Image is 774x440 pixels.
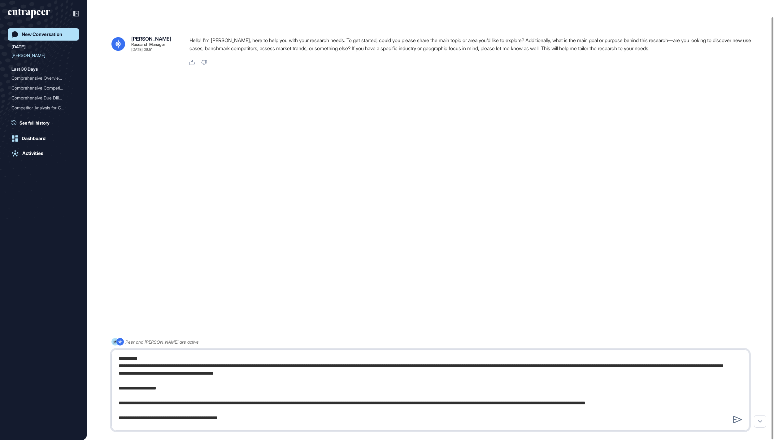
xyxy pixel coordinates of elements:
div: New Conversation [22,32,62,37]
div: Comprehensive Due Diligen... [11,93,70,103]
div: Comprehensive Overview of Web Summit 2025: Features, Audience, Market Trends, and Innovation [11,73,75,83]
div: Research Manager [131,42,165,46]
div: Activities [22,151,43,156]
div: [PERSON_NAME] [131,36,171,41]
div: Dashboard [22,136,46,141]
a: See full history [11,120,79,126]
div: Comprehensive Competitor Intelligence Report for Biomix: Market Insights, Competitor Analysis, an... [11,83,75,93]
div: Competitor Analysis for C... [11,103,70,113]
a: Dashboard [8,132,79,145]
div: [PERSON_NAME] [11,51,70,60]
span: See full history [20,120,50,126]
a: Activities [8,147,79,160]
a: New Conversation [8,28,79,41]
div: entrapeer-logo [8,9,50,19]
div: Competitor Analysis for CyberWhiz and Its Global and UK-focused Competitors [11,103,75,113]
div: Comprehensive Overview of... [11,73,70,83]
div: Peer and [PERSON_NAME] are active [125,338,199,346]
div: [DATE] [11,43,26,51]
div: [DATE] 09:51 [131,48,152,51]
p: Hello! I'm [PERSON_NAME], here to help you with your research needs. To get started, could you pl... [189,36,754,52]
div: Reese [11,51,75,60]
div: Last 30 Days [11,65,38,73]
div: Comprehensive Due Diligence and Competitor Intelligence Report for Deepin in AI and Data Market [11,93,75,103]
div: Comprehensive Competitor ... [11,83,70,93]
